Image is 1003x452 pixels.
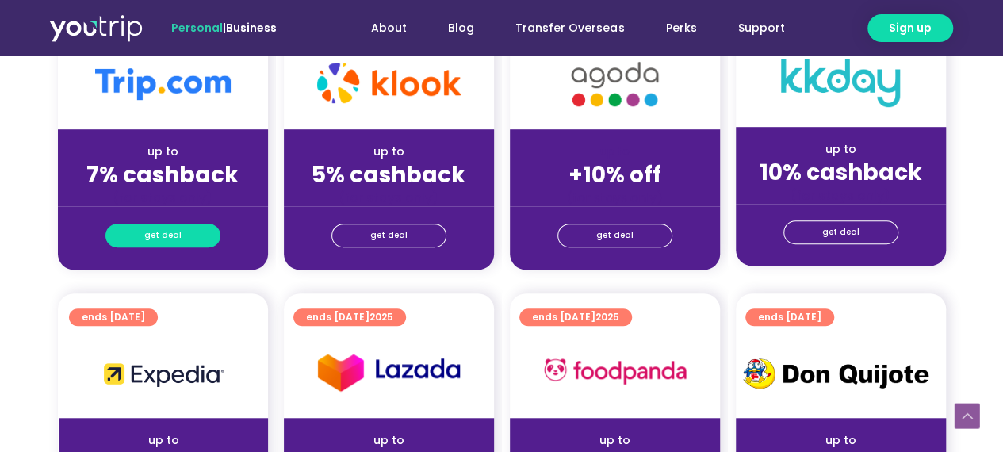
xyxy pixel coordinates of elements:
[86,159,239,190] strong: 7% cashback
[596,224,634,247] span: get deal
[745,308,834,326] a: ends [DATE]
[495,13,645,43] a: Transfer Overseas
[297,432,481,449] div: up to
[600,144,630,159] span: up to
[370,224,408,247] span: get deal
[171,20,223,36] span: Personal
[312,159,465,190] strong: 5% cashback
[226,20,277,36] a: Business
[822,221,859,243] span: get deal
[105,224,220,247] a: get deal
[71,190,255,206] div: (for stays only)
[71,144,255,160] div: up to
[889,20,932,36] span: Sign up
[758,308,821,326] span: ends [DATE]
[568,159,661,190] strong: +10% off
[82,308,145,326] span: ends [DATE]
[523,190,707,206] div: (for stays only)
[748,187,933,204] div: (for stays only)
[331,224,446,247] a: get deal
[72,432,255,449] div: up to
[293,308,406,326] a: ends [DATE]2025
[427,13,495,43] a: Blog
[523,432,707,449] div: up to
[595,310,619,324] span: 2025
[171,20,277,36] span: |
[867,14,953,42] a: Sign up
[532,308,619,326] span: ends [DATE]
[297,190,481,206] div: (for stays only)
[369,310,393,324] span: 2025
[783,220,898,244] a: get deal
[69,308,158,326] a: ends [DATE]
[320,13,805,43] nav: Menu
[144,224,182,247] span: get deal
[306,308,393,326] span: ends [DATE]
[350,13,427,43] a: About
[760,157,922,188] strong: 10% cashback
[645,13,717,43] a: Perks
[748,141,933,158] div: up to
[557,224,672,247] a: get deal
[297,144,481,160] div: up to
[717,13,805,43] a: Support
[748,432,933,449] div: up to
[519,308,632,326] a: ends [DATE]2025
